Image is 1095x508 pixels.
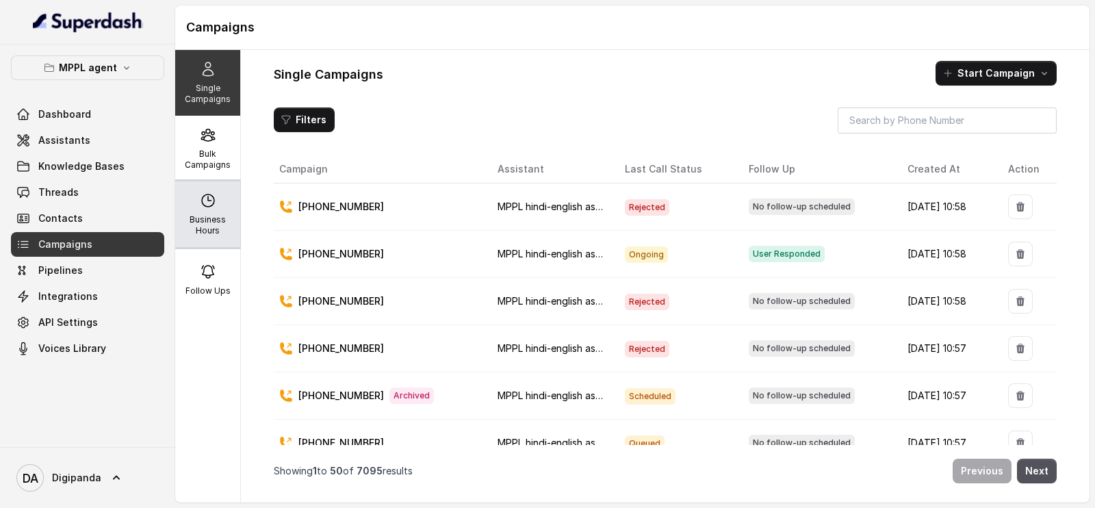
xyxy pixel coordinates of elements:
h1: Single Campaigns [274,64,383,86]
td: [DATE] 10:57 [897,325,997,372]
span: 1 [313,465,317,477]
span: Pipelines [38,264,83,277]
a: Campaigns [11,232,164,257]
span: Integrations [38,290,98,303]
span: Queued [625,435,665,452]
td: [DATE] 10:57 [897,372,997,420]
th: Action [997,155,1057,183]
span: Ongoing [625,246,668,263]
td: [DATE] 10:58 [897,278,997,325]
a: Voices Library [11,336,164,361]
span: MPPL hindi-english assistant [498,201,626,212]
span: Assistants [38,134,90,147]
span: Threads [38,186,79,199]
a: Pipelines [11,258,164,283]
button: Next [1017,459,1057,483]
p: [PHONE_NUMBER] [298,436,384,450]
a: Assistants [11,128,164,153]
th: Created At [897,155,997,183]
span: No follow-up scheduled [749,388,855,404]
span: User Responded [749,246,825,262]
p: MPPL agent [59,60,117,76]
span: No follow-up scheduled [749,340,855,357]
span: 7095 [357,465,383,477]
button: MPPL agent [11,55,164,80]
span: API Settings [38,316,98,329]
span: Dashboard [38,107,91,121]
span: Contacts [38,212,83,225]
th: Campaign [274,155,487,183]
span: 50 [330,465,343,477]
td: [DATE] 10:58 [897,231,997,278]
span: Campaigns [38,238,92,251]
a: Threads [11,180,164,205]
p: [PHONE_NUMBER] [298,342,384,355]
p: [PHONE_NUMBER] [298,200,384,214]
span: Rejected [625,199,669,216]
a: Contacts [11,206,164,231]
p: [PHONE_NUMBER] [298,294,384,308]
span: No follow-up scheduled [749,435,855,451]
td: [DATE] 10:57 [897,420,997,467]
span: Knowledge Bases [38,160,125,173]
h1: Campaigns [186,16,1079,38]
span: Rejected [625,341,669,357]
th: Assistant [487,155,615,183]
td: [DATE] 10:58 [897,183,997,231]
a: API Settings [11,310,164,335]
p: Follow Ups [185,285,231,296]
p: Showing to of results [274,464,413,478]
nav: Pagination [274,450,1057,492]
span: MPPL hindi-english assistant [498,437,626,448]
text: DA [23,471,38,485]
img: light.svg [33,11,143,33]
span: MPPL hindi-english assistant [498,295,626,307]
span: Digipanda [52,471,101,485]
span: Voices Library [38,342,106,355]
span: No follow-up scheduled [749,199,855,215]
span: MPPL hindi-english assistant [498,248,626,259]
span: No follow-up scheduled [749,293,855,309]
th: Follow Up [738,155,897,183]
span: Archived [389,388,434,404]
th: Last Call Status [614,155,737,183]
p: Business Hours [181,214,235,236]
p: [PHONE_NUMBER] [298,389,384,403]
span: Scheduled [625,388,675,405]
a: Digipanda [11,459,164,497]
p: Single Campaigns [181,83,235,105]
span: Rejected [625,294,669,310]
input: Search by Phone Number [838,107,1057,134]
a: Knowledge Bases [11,154,164,179]
button: Previous [953,459,1012,483]
button: Start Campaign [936,61,1057,86]
p: [PHONE_NUMBER] [298,247,384,261]
button: Filters [274,107,335,132]
a: Integrations [11,284,164,309]
a: Dashboard [11,102,164,127]
span: MPPL hindi-english assistant [498,342,626,354]
span: MPPL hindi-english assistant [498,390,626,401]
p: Bulk Campaigns [181,149,235,170]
